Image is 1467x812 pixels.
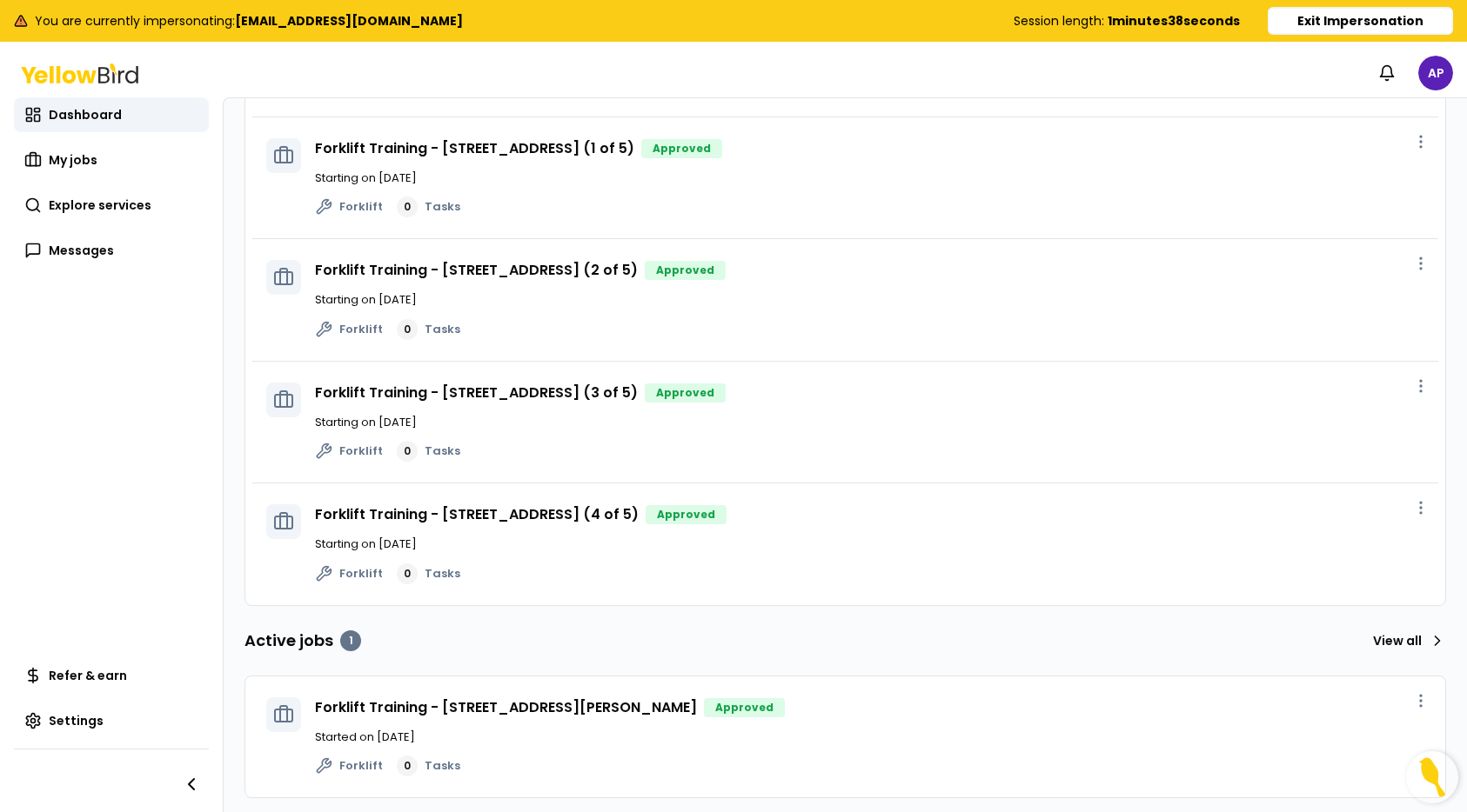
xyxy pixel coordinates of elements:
a: Forklift Training - [STREET_ADDRESS][PERSON_NAME] [315,697,697,717]
span: Messages [49,242,114,259]
div: 0 [397,563,418,584]
a: Refer & earn [14,658,209,693]
span: My jobs [49,151,97,169]
span: Forklift [339,443,383,460]
p: Starting on [DATE] [315,170,1424,187]
span: Forklift [339,321,383,338]
a: 0Tasks [397,441,460,462]
b: 1 minutes 38 seconds [1108,12,1240,30]
span: AP [1418,56,1453,90]
div: 0 [397,441,418,462]
a: Forklift Training - [STREET_ADDRESS] (3 of 5) [315,383,638,403]
div: Approved [645,261,726,280]
a: Settings [14,703,209,738]
a: View all [1366,627,1446,655]
div: 0 [397,755,418,776]
span: Forklift [339,565,383,582]
div: Session length: [1014,12,1240,30]
p: Starting on [DATE] [315,414,1424,431]
div: Approved [646,505,727,524]
p: Started on [DATE] [315,729,1424,746]
a: Messages [14,233,209,268]
button: Exit Impersonation [1268,7,1453,35]
a: Forklift Training - [STREET_ADDRESS] (1 of 5) [315,138,634,158]
span: Explore services [49,196,151,214]
span: Forklift [339,757,383,775]
b: [EMAIL_ADDRESS][DOMAIN_NAME] [235,12,463,30]
p: Starting on [DATE] [315,291,1424,309]
a: 0Tasks [397,755,460,776]
span: Refer & earn [49,667,127,684]
button: Open Resource Center [1406,751,1458,803]
a: Explore services [14,188,209,223]
div: 1 [340,630,361,651]
a: 0Tasks [397,563,460,584]
div: Approved [704,698,785,717]
a: 0Tasks [397,196,460,217]
div: 0 [397,196,418,217]
h3: Active jobs [244,629,361,653]
a: My jobs [14,143,209,177]
a: 0Tasks [397,319,460,340]
span: Forklift [339,198,383,216]
a: Forklift Training - [STREET_ADDRESS] (4 of 5) [315,504,639,524]
p: Starting on [DATE] [315,536,1424,553]
div: 0 [397,319,418,340]
span: Dashboard [49,106,122,123]
div: Approved [641,139,722,158]
span: Settings [49,712,104,729]
div: Approved [645,383,726,403]
a: Dashboard [14,97,209,132]
a: Forklift Training - [STREET_ADDRESS] (2 of 5) [315,260,638,280]
span: You are currently impersonating: [35,12,463,30]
